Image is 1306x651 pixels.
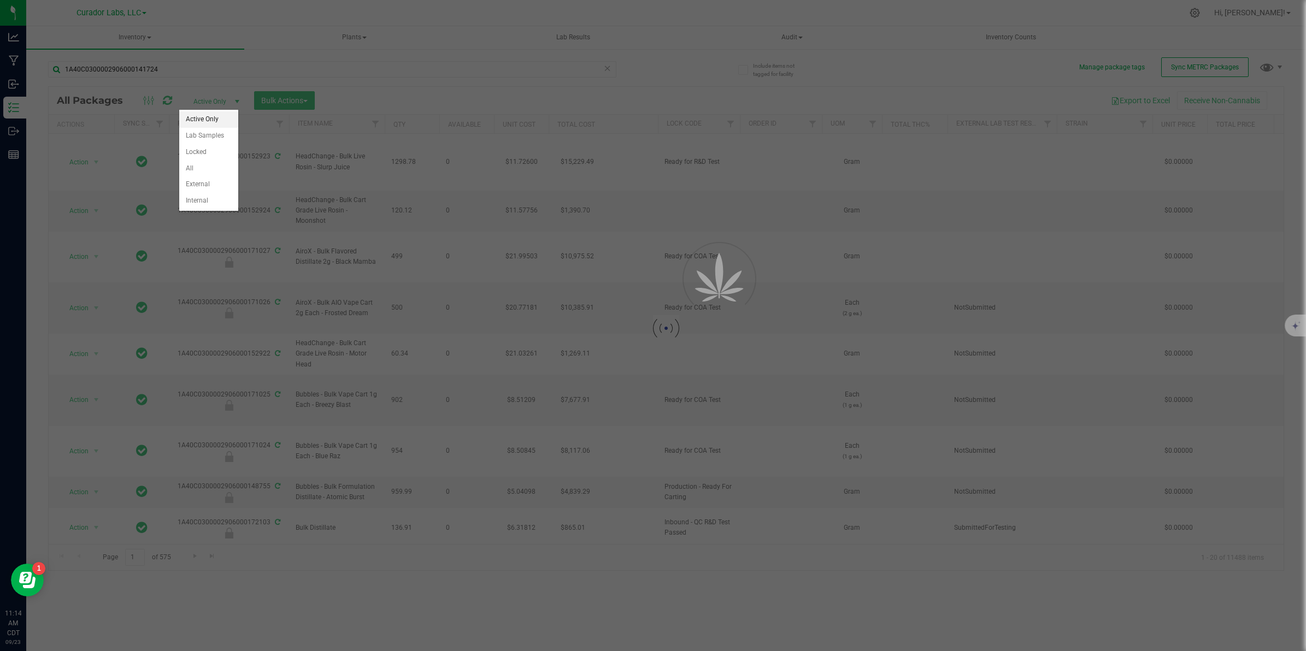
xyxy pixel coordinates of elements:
li: Internal [179,193,238,209]
li: Active Only [179,111,238,128]
iframe: Resource center unread badge [32,562,45,575]
iframe: Resource center [11,564,44,596]
li: All [179,161,238,177]
li: Lab Samples [179,128,238,144]
li: Locked [179,144,238,161]
li: External [179,176,238,193]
